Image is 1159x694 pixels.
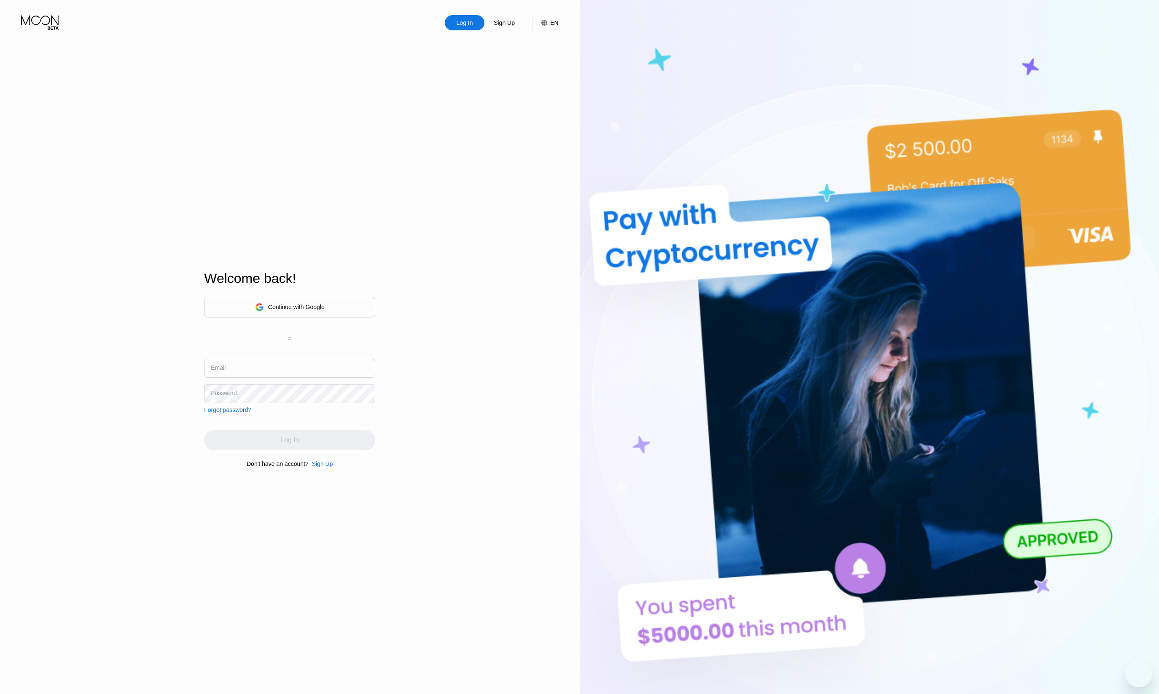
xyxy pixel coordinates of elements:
[456,19,474,27] div: Log In
[288,335,292,341] div: or
[493,19,516,27] div: Sign Up
[484,15,524,30] div: Sign Up
[204,271,375,286] div: Welcome back!
[445,15,484,30] div: Log In
[268,304,325,310] div: Continue with Google
[204,406,251,413] div: Forgot password?
[309,460,333,467] div: Sign Up
[1125,660,1152,687] iframe: Button to launch messaging window
[312,460,333,467] div: Sign Up
[211,364,226,371] div: Email
[550,19,558,26] div: EN
[532,15,558,30] div: EN
[204,297,375,317] div: Continue with Google
[247,460,309,467] div: Don't have an account?
[211,390,237,396] div: Password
